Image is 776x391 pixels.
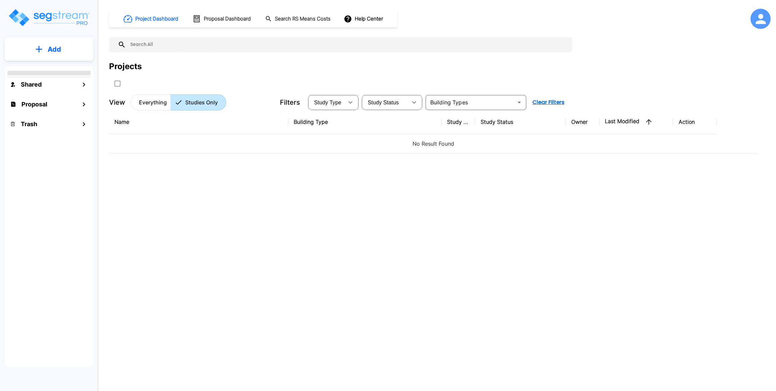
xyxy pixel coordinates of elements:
h1: Shared [21,80,42,89]
h1: Proposal Dashboard [204,15,251,23]
div: Projects [109,60,142,72]
div: Select [309,93,344,112]
h1: Search RS Means Costs [275,15,331,23]
th: Name [109,110,288,134]
img: Logo [8,8,90,27]
div: Platform [131,94,226,110]
th: Building Type [288,110,442,134]
h1: Trash [21,119,37,129]
th: Study Type [442,110,475,134]
th: Action [673,110,717,134]
button: Clear Filters [530,96,567,109]
button: Add [5,40,93,59]
button: Search RS Means Costs [262,12,334,26]
p: Everything [139,98,167,106]
p: Filters [280,97,300,107]
th: Study Status [475,110,566,134]
p: Add [48,44,61,54]
p: View [109,97,125,107]
p: Studies Only [185,98,218,106]
span: Study Status [368,100,399,105]
h1: Project Dashboard [135,15,178,23]
button: Everything [131,94,171,110]
p: No Result Found [114,140,752,148]
h1: Proposal [21,100,47,109]
button: Project Dashboard [121,11,182,26]
button: Open [515,98,524,107]
button: SelectAll [111,77,124,90]
button: Studies Only [171,94,226,110]
button: Proposal Dashboard [190,12,254,26]
th: Owner [566,110,599,134]
button: Help Center [342,12,386,25]
span: Study Type [314,100,341,105]
input: Building Types [428,98,513,107]
th: Last Modified [599,110,673,134]
input: Search All [126,37,569,52]
div: Select [363,93,407,112]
